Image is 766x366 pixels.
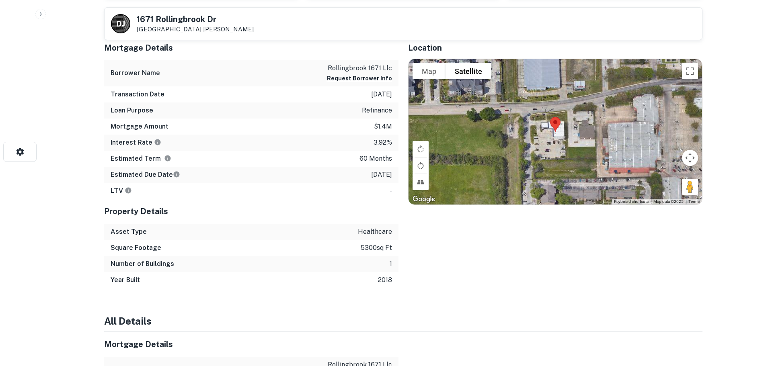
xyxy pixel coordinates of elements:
svg: Term is based on a standard schedule for this type of loan. [164,155,171,162]
h6: Estimated Due Date [111,170,180,180]
h6: Number of Buildings [111,259,174,269]
p: 60 months [359,154,392,164]
h6: Year Built [111,275,140,285]
p: healthcare [358,227,392,237]
h5: Property Details [104,205,398,217]
button: Toggle fullscreen view [682,63,698,79]
button: Request Borrower Info [327,74,392,83]
button: Map camera controls [682,150,698,166]
p: $1.4m [374,122,392,131]
h6: LTV [111,186,132,196]
h5: Mortgage Details [104,338,398,350]
p: D J [117,18,124,29]
p: 1 [390,259,392,269]
button: Rotate map clockwise [413,141,429,157]
h5: Location [408,42,702,54]
p: rollingbrook 1671 llc [327,63,392,73]
a: Open this area in Google Maps (opens a new window) [411,194,437,204]
span: Map data ©2025 [653,199,684,204]
h6: Square Footage [111,243,161,253]
button: Show satellite imagery [446,63,491,79]
p: 2018 [378,275,392,285]
h6: Transaction Date [111,90,164,99]
button: Drag Pegman onto the map to open Street View [682,179,698,195]
h6: Asset Type [111,227,147,237]
a: [PERSON_NAME] [203,26,254,33]
h5: 1671 Rollingbrook Dr [137,15,254,23]
h5: Mortgage Details [104,42,398,54]
svg: Estimate is based on a standard schedule for this type of loan. [173,171,180,178]
svg: The interest rates displayed on the website are for informational purposes only and may be report... [154,139,161,146]
button: Show street map [413,63,446,79]
p: [DATE] [371,170,392,180]
p: 5300 sq ft [361,243,392,253]
button: Tilt map [413,174,429,190]
h6: Loan Purpose [111,106,153,115]
p: refinance [362,106,392,115]
p: 3.92% [374,138,392,147]
svg: LTVs displayed on the website are for informational purposes only and may be reported incorrectly... [125,187,132,194]
p: - [390,186,392,196]
p: [DATE] [371,90,392,99]
h6: Mortgage Amount [111,122,168,131]
button: Keyboard shortcuts [614,199,649,204]
iframe: Chat Widget [726,302,766,340]
p: [GEOGRAPHIC_DATA] [137,26,254,33]
button: Rotate map counterclockwise [413,157,429,174]
a: Terms (opens in new tab) [688,199,700,204]
h4: All Details [104,314,702,328]
h6: Interest Rate [111,138,161,147]
img: Google [411,194,437,204]
h6: Borrower Name [111,68,160,78]
h6: Estimated Term [111,154,171,164]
